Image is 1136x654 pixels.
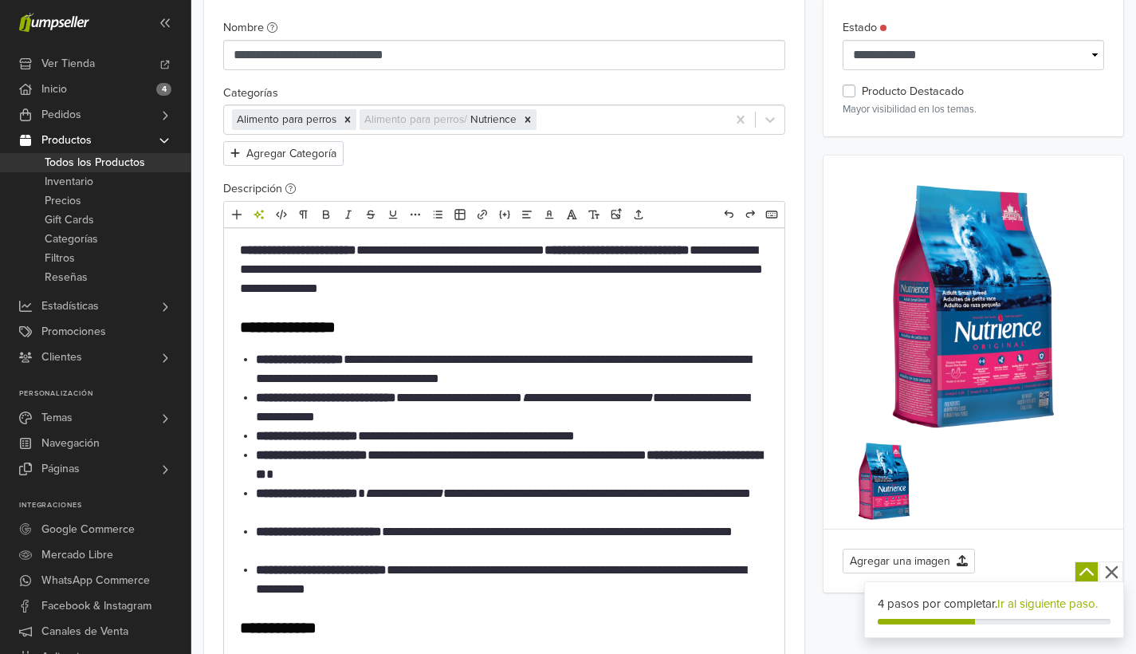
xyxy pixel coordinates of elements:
[41,431,100,456] span: Navegación
[316,204,336,225] a: Negrita
[223,19,277,37] label: Nombre
[470,113,517,126] span: Nutrience
[761,204,782,225] a: Atajos
[364,113,470,126] span: Alimento para perros /
[843,19,886,37] label: Estado
[41,294,99,319] span: Estadísticas
[156,83,171,96] span: 4
[519,109,537,130] div: Remove [object Object]
[862,83,964,100] label: Producto Destacado
[843,439,926,522] img: 140
[41,319,106,345] span: Promociones
[223,141,344,166] button: Agregar Categoría
[249,204,269,225] a: Herramientas de IA
[223,85,278,102] label: Categorías
[41,517,135,542] span: Google Commerce
[584,204,604,225] a: Tamaño de fuente
[41,456,80,482] span: Páginas
[427,204,448,225] a: Lista
[405,204,426,225] a: Más formato
[843,102,1104,117] p: Mayor visibilidad en los temas.
[45,249,75,268] span: Filtros
[606,204,627,225] a: Subir imágenes
[450,204,470,225] a: Tabla
[339,109,356,130] div: Remove [object Object]
[41,102,81,128] span: Pedidos
[41,619,128,644] span: Canales de Venta
[293,204,314,225] a: Formato
[843,175,1104,436] img: ALIMENTO_20PERRO_20NUTRIENCE_20ORIGINAL_20RAZA_20PEQUEN_CC_83A_20-_202_2C5KG.jpg
[561,204,582,225] a: Fuente
[997,597,1098,611] a: Ir al siguiente paso.
[718,204,739,225] a: Deshacer
[740,204,761,225] a: Rehacer
[19,389,191,399] p: Personalización
[338,204,359,225] a: Cursiva
[41,51,95,77] span: Ver Tienda
[226,204,247,225] a: Añadir
[45,191,81,211] span: Precios
[41,345,82,370] span: Clientes
[237,113,336,126] span: Alimento para perros
[41,542,113,568] span: Mercado Libre
[19,501,191,510] p: Integraciones
[223,180,296,198] label: Descripción
[41,593,151,619] span: Facebook & Instagram
[41,568,150,593] span: WhatsApp Commerce
[41,77,67,102] span: Inicio
[360,204,381,225] a: Eliminado
[41,405,73,431] span: Temas
[843,549,975,573] button: Agregar una imagen
[41,128,92,153] span: Productos
[45,153,145,172] span: Todos los Productos
[383,204,403,225] a: Subrayado
[45,268,88,287] span: Reseñas
[45,172,93,191] span: Inventario
[539,204,560,225] a: Color del texto
[494,204,515,225] a: Incrustar
[517,204,537,225] a: Alineación
[45,211,94,230] span: Gift Cards
[628,204,649,225] a: Subir archivos
[472,204,493,225] a: Enlace
[878,595,1110,613] div: 4 pasos por completar.
[45,230,98,249] span: Categorías
[271,204,292,225] a: HTML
